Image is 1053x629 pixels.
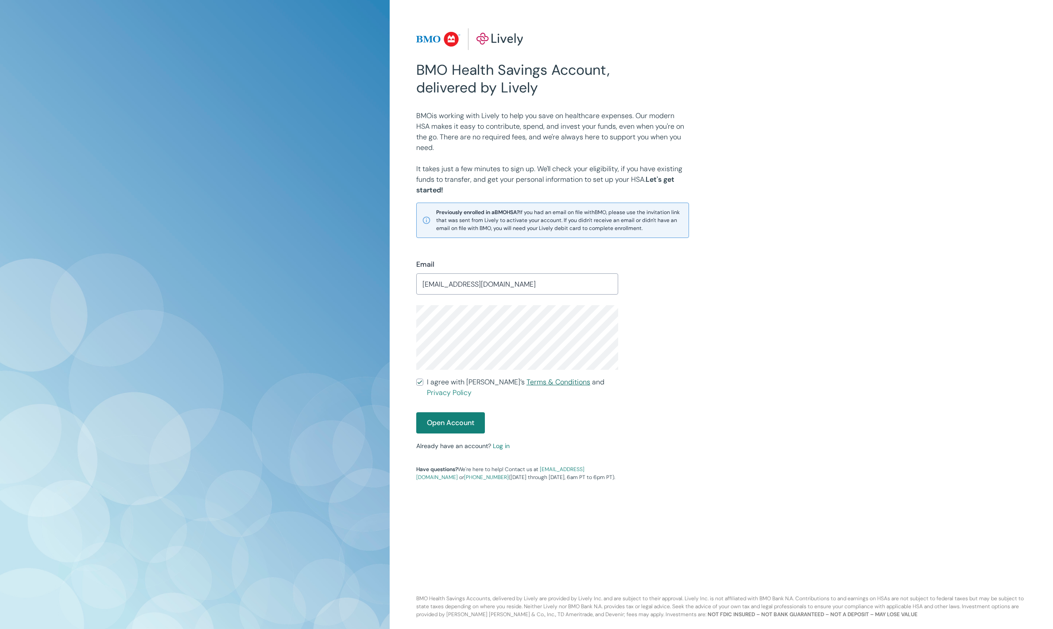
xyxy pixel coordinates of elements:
[436,208,683,232] span: If you had an email on file with BMO , please use the invitation link that was sent from Lively t...
[416,28,523,50] img: Lively
[708,611,918,618] b: NOT FDIC INSURED – NOT BANK GUARANTEED – NOT A DEPOSIT – MAY LOSE VALUE
[416,466,458,473] strong: Have questions?
[416,61,618,96] h2: BMO Health Savings Account, delivered by Lively
[493,442,510,450] a: Log in
[416,164,689,196] p: It takes just a few minutes to sign up. We'll check your eligibility, if you have existing funds ...
[411,573,1032,618] p: BMO Health Savings Accounts, delivered by Lively are provided by Lively Inc. and are subject to t...
[427,377,618,398] span: I agree with [PERSON_NAME]’s and
[464,474,509,481] a: [PHONE_NUMBER]
[416,259,434,270] label: Email
[427,388,472,397] a: Privacy Policy
[416,465,618,481] p: We're here to help! Contact us at or ([DATE] through [DATE], 6am PT to 6pm PT).
[416,442,510,450] small: Already have an account?
[416,111,689,153] p: BMO is working with Lively to help you save on healthcare expenses. Our modern HSA makes it easy ...
[526,377,590,387] a: Terms & Conditions
[436,209,519,216] strong: Previously enrolled in a BMO HSA?
[416,412,485,433] button: Open Account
